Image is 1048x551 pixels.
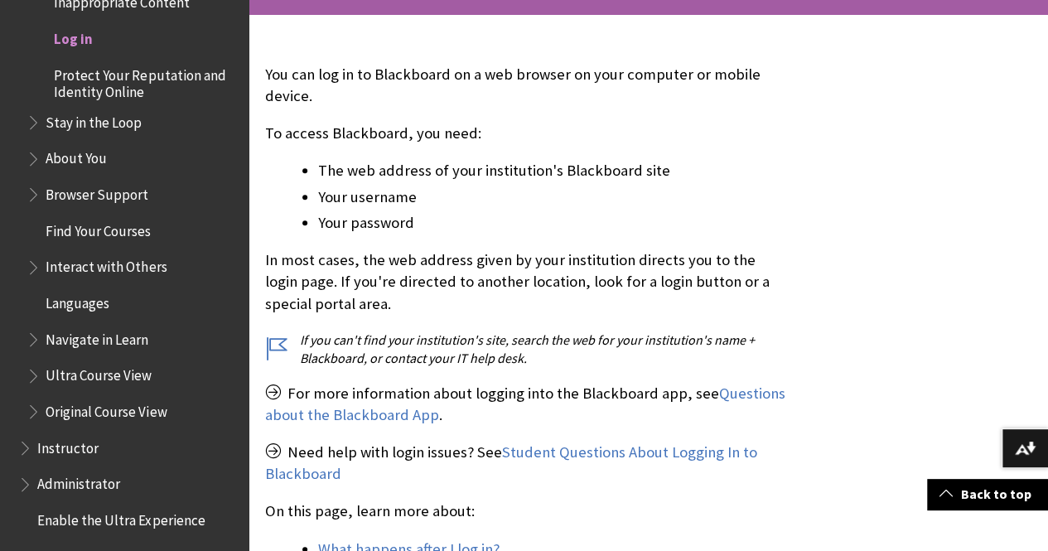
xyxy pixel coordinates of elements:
[318,211,786,234] li: Your password
[46,326,148,348] span: Navigate in Learn
[265,442,757,483] span: Student Questions About Logging In to Blackboard
[265,384,785,425] a: Questions about the Blackboard App
[927,479,1048,510] a: Back to top
[265,500,786,522] p: On this page, learn more about:
[54,61,237,100] span: Protect Your Reputation and Identity Online
[37,434,99,457] span: Instructor
[265,442,786,485] p: Need help with login issues? See
[46,254,167,276] span: Interact with Others
[318,159,786,182] li: The web address of your institution's Blackboard site
[46,362,152,384] span: Ultra Course View
[265,123,786,144] p: To access Blackboard, you need:
[46,109,142,131] span: Stay in the Loop
[46,145,107,167] span: About You
[265,383,786,426] p: For more information about logging into the Blackboard app, see .
[318,186,786,209] li: Your username
[46,289,109,312] span: Languages
[265,64,786,107] p: You can log in to Blackboard on a web browser on your computer or mobile device.
[46,181,148,203] span: Browser Support
[265,249,786,315] p: In most cases, the web address given by your institution directs you to the login page. If you're...
[265,331,786,368] p: If you can't find your institution's site, search the web for your institution's name + Blackboar...
[37,471,120,493] span: Administrator
[265,442,757,484] a: Student Questions About Logging In to Blackboard
[46,217,151,239] span: Find Your Courses
[46,398,167,420] span: Original Course View
[37,506,205,529] span: Enable the Ultra Experience
[54,25,93,47] span: Log in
